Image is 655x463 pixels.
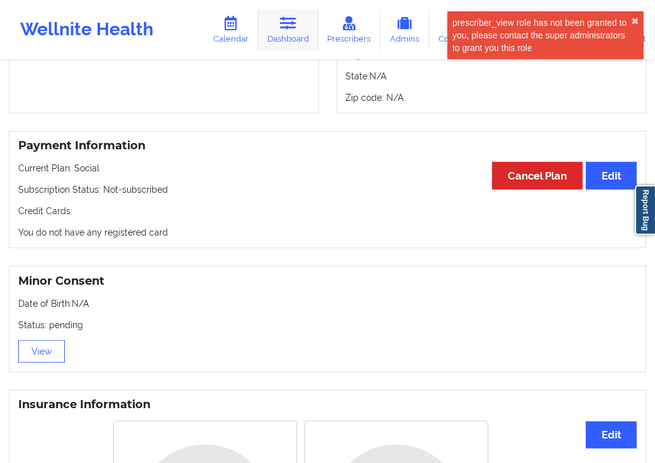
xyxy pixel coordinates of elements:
[380,9,429,50] a: Admins
[204,9,258,50] a: Calendar
[631,16,639,26] button: close
[18,297,637,310] p: Date of Birth: N/A
[18,226,637,239] p: You do not have any registered card
[258,9,318,50] a: Dashboard
[586,162,637,189] button: Edit
[18,319,637,331] p: Status: pending
[346,70,637,83] p: State: N/A
[492,162,583,189] button: Cancel Plan
[346,91,637,104] p: Zip code: N/A
[429,9,481,50] a: Coaches
[18,340,65,363] button: View
[635,185,655,235] a: Report Bug
[18,139,637,153] h3: Payment Information
[18,162,637,174] p: Current Plan: Social
[18,205,637,217] p: Credit Cards:
[452,16,631,54] div: prescriber_view role has not been granted to you, please contact the super administrators to gran...
[18,274,637,289] h3: Minor Consent
[318,9,381,50] a: Prescribers
[586,421,637,449] button: Edit
[18,183,637,196] p: Subscription Status: Not-subscribed
[18,397,637,412] h3: Insurance Information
